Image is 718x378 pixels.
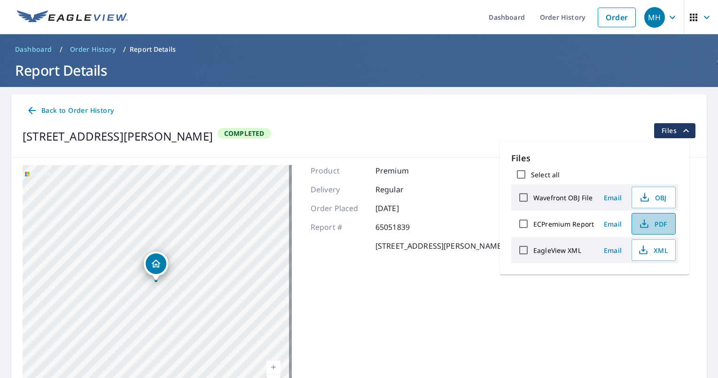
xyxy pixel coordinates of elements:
[266,361,281,375] a: Current Level 16, Zoom In
[644,7,665,28] div: MH
[123,44,126,55] li: /
[601,193,624,202] span: Email
[638,192,668,203] span: OBJ
[598,190,628,205] button: Email
[533,220,594,228] label: ECPremium Report
[638,218,668,229] span: PDF
[311,203,367,214] p: Order Placed
[375,184,432,195] p: Regular
[632,213,676,235] button: PDF
[11,42,56,57] a: Dashboard
[632,187,676,208] button: OBJ
[70,45,116,54] span: Order History
[375,221,432,233] p: 65051839
[638,244,668,256] span: XML
[598,243,628,258] button: Email
[17,10,128,24] img: EV Logo
[15,45,52,54] span: Dashboard
[23,102,117,119] a: Back to Order History
[654,123,695,138] button: filesDropdownBtn-65051839
[130,45,176,54] p: Report Details
[598,217,628,231] button: Email
[533,193,593,202] label: Wavefront OBJ File
[144,252,168,281] div: Dropped pin, building 1, Residential property, 1 Buckwood Ct Fenton, MO 63026
[662,125,692,136] span: Files
[11,42,707,57] nav: breadcrumb
[66,42,119,57] a: Order History
[601,220,624,228] span: Email
[632,239,676,261] button: XML
[598,8,636,27] a: Order
[11,61,707,80] h1: Report Details
[311,221,367,233] p: Report #
[533,246,581,255] label: EagleView XML
[511,152,678,165] p: Files
[26,105,114,117] span: Back to Order History
[23,128,213,145] div: [STREET_ADDRESS][PERSON_NAME]
[375,203,432,214] p: [DATE]
[311,165,367,176] p: Product
[375,240,504,252] p: [STREET_ADDRESS][PERSON_NAME]
[375,165,432,176] p: Premium
[311,184,367,195] p: Delivery
[531,170,560,179] label: Select all
[219,129,270,138] span: Completed
[60,44,62,55] li: /
[601,246,624,255] span: Email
